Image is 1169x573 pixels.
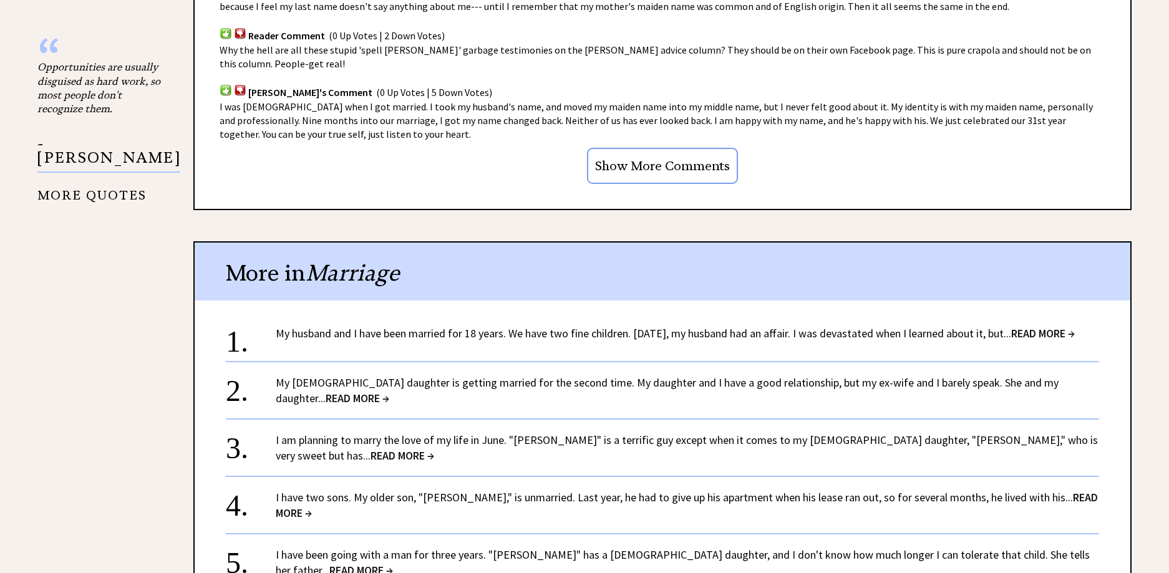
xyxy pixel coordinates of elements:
[306,259,399,287] span: Marriage
[226,432,276,455] div: 3.
[37,47,162,60] div: “
[248,86,372,99] span: [PERSON_NAME]'s Comment
[248,29,325,42] span: Reader Comment
[37,178,147,203] a: MORE QUOTES
[220,44,1091,70] span: Why the hell are all these stupid 'spell [PERSON_NAME]' garbage testimonies on the [PERSON_NAME] ...
[226,375,276,398] div: 2.
[371,448,434,463] span: READ MORE →
[220,27,232,39] img: votup.png
[234,84,246,96] img: votdown.png
[37,60,162,116] div: Opportunities are usually disguised as hard work, so most people don't recognize them.
[226,547,276,570] div: 5.
[276,433,1098,463] a: I am planning to marry the love of my life in June. "[PERSON_NAME]" is a terrific guy except when...
[1011,326,1075,340] span: READ MORE →
[37,137,180,173] p: - [PERSON_NAME]
[276,326,1075,340] a: My husband and I have been married for 18 years. We have two fine children. [DATE], my husband ha...
[226,325,276,349] div: 1.
[329,29,445,42] span: (0 Up Votes | 2 Down Votes)
[587,148,738,184] input: Show More Comments
[376,86,492,99] span: (0 Up Votes | 5 Down Votes)
[220,100,1093,140] span: I was [DEMOGRAPHIC_DATA] when I got married. I took my husband's name, and moved my maiden name i...
[220,84,232,96] img: votup.png
[326,391,389,405] span: READ MORE →
[276,490,1098,520] a: I have two sons. My older son, "[PERSON_NAME]," is unmarried. Last year, he had to give up his ap...
[195,243,1130,301] div: More in
[276,490,1098,520] span: READ MORE →
[276,375,1059,405] a: My [DEMOGRAPHIC_DATA] daughter is getting married for the second time. My daughter and I have a g...
[234,27,246,39] img: votdown.png
[226,489,276,513] div: 4.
